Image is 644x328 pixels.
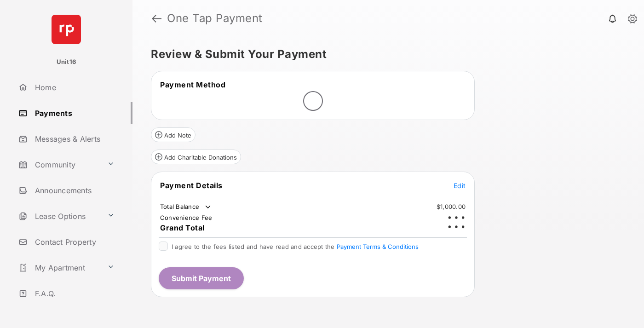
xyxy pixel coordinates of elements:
[337,243,419,250] button: I agree to the fees listed and have read and accept the
[436,202,466,211] td: $1,000.00
[160,202,213,212] td: Total Balance
[52,15,81,44] img: svg+xml;base64,PHN2ZyB4bWxucz0iaHR0cDovL3d3dy53My5vcmcvMjAwMC9zdmciIHdpZHRoPSI2NCIgaGVpZ2h0PSI2NC...
[167,13,263,24] strong: One Tap Payment
[15,257,103,279] a: My Apartment
[151,150,241,164] button: Add Charitable Donations
[15,282,132,305] a: F.A.Q.
[15,231,132,253] a: Contact Property
[454,181,466,190] button: Edit
[15,179,132,201] a: Announcements
[57,58,76,67] p: Unit16
[15,205,103,227] a: Lease Options
[160,213,213,222] td: Convenience Fee
[160,80,225,89] span: Payment Method
[172,243,419,250] span: I agree to the fees listed and have read and accept the
[160,223,205,232] span: Grand Total
[15,128,132,150] a: Messages & Alerts
[15,102,132,124] a: Payments
[160,181,223,190] span: Payment Details
[15,76,132,98] a: Home
[151,49,618,60] h5: Review & Submit Your Payment
[454,182,466,190] span: Edit
[159,267,244,289] button: Submit Payment
[151,127,195,142] button: Add Note
[15,154,103,176] a: Community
